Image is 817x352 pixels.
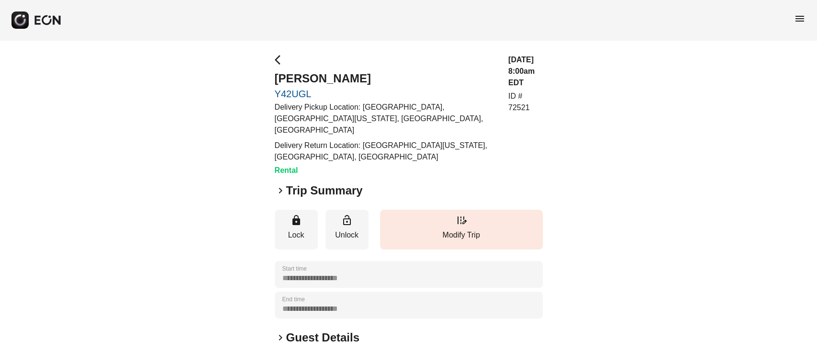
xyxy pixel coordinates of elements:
p: Delivery Return Location: [GEOGRAPHIC_DATA][US_STATE], [GEOGRAPHIC_DATA], [GEOGRAPHIC_DATA] [275,140,497,163]
p: Modify Trip [385,229,538,241]
p: Unlock [330,229,364,241]
h3: Rental [275,165,497,176]
button: Modify Trip [380,210,543,250]
span: arrow_back_ios [275,54,286,66]
p: Delivery Pickup Location: [GEOGRAPHIC_DATA], [GEOGRAPHIC_DATA][US_STATE], [GEOGRAPHIC_DATA], [GEO... [275,102,497,136]
button: Lock [275,210,318,250]
span: keyboard_arrow_right [275,332,286,343]
span: lock [291,215,302,226]
span: lock_open [341,215,353,226]
span: keyboard_arrow_right [275,185,286,196]
h3: [DATE] 8:00am EDT [508,54,543,89]
button: Unlock [325,210,369,250]
span: edit_road [456,215,467,226]
h2: Guest Details [286,330,359,345]
a: Y42UGL [275,88,497,100]
span: menu [794,13,806,24]
h2: [PERSON_NAME] [275,71,497,86]
p: Lock [280,229,313,241]
p: ID # 72521 [508,91,543,114]
h2: Trip Summary [286,183,363,198]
